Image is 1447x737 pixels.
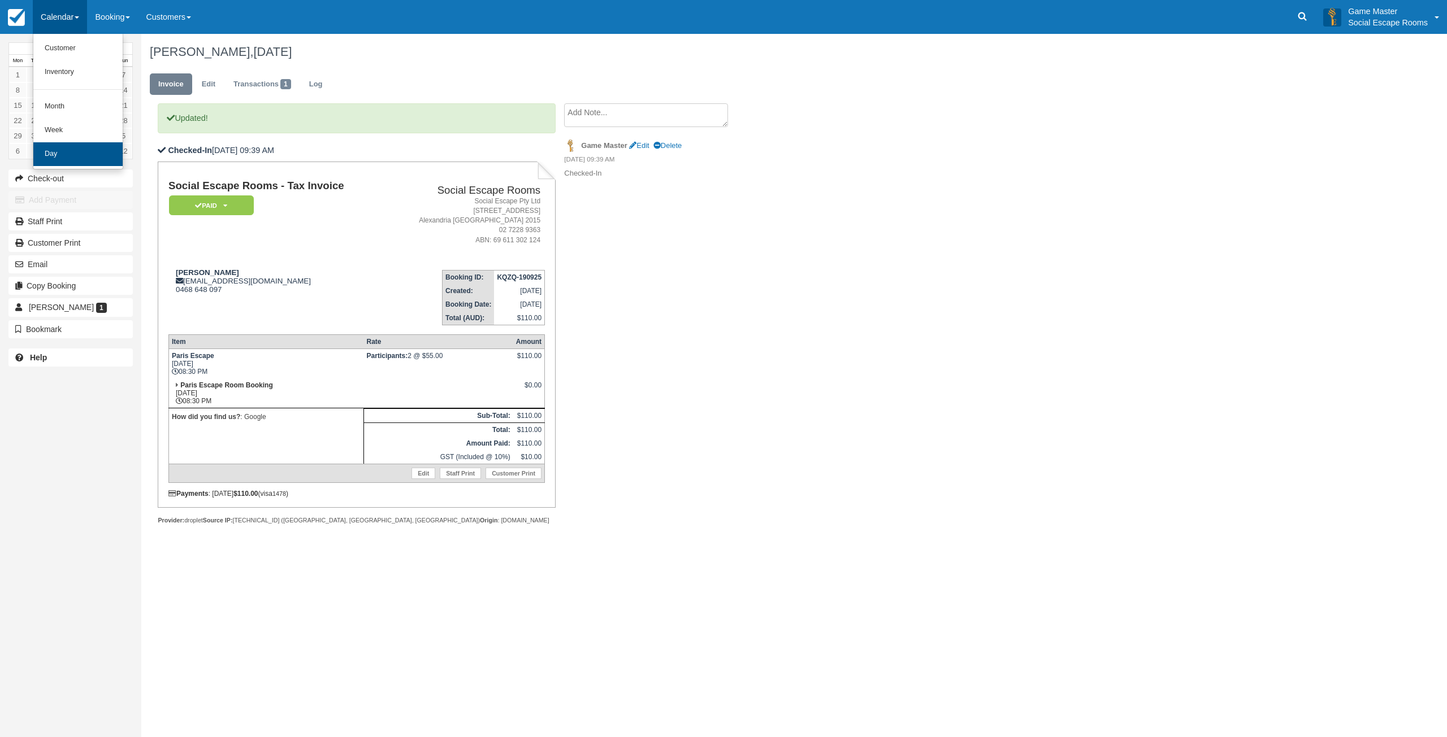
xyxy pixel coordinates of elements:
[364,422,513,437] th: Total:
[364,348,513,378] td: 2 @ $55.00
[513,422,545,437] td: $110.00
[8,348,133,367] a: Help
[115,143,132,159] a: 12
[168,490,545,498] div: : [DATE] (visa )
[280,79,291,89] span: 1
[8,234,133,252] a: Customer Print
[27,143,44,159] a: 7
[8,277,133,295] button: Copy Booking
[443,284,495,298] th: Created:
[158,517,184,524] strong: Provider:
[443,270,495,284] th: Booking ID:
[158,145,555,156] p: [DATE] 09:39 AM
[1323,8,1341,26] img: A3
[564,168,755,179] p: Checked-In
[27,128,44,143] a: 30
[193,73,224,95] a: Edit
[513,408,545,422] td: $110.00
[27,55,44,67] th: Tue
[150,45,1218,59] h1: [PERSON_NAME],
[513,450,545,464] td: $10.00
[367,352,408,360] strong: Participants
[480,517,497,524] strong: Origin
[9,128,27,143] a: 29
[8,169,133,187] button: Check-out
[513,334,545,348] th: Amount
[172,413,240,421] strong: How did you find us?
[33,95,123,119] a: Month
[497,273,541,281] strong: KQZQ-190925
[115,98,132,113] a: 21
[169,195,254,215] em: Paid
[158,516,555,525] div: droplet [TECHNICAL_ID] ([GEOGRAPHIC_DATA], [GEOGRAPHIC_DATA], [GEOGRAPHIC_DATA]) : [DOMAIN_NAME]
[150,73,192,95] a: Invoice
[225,73,300,95] a: Transactions1
[27,67,44,82] a: 2
[33,142,123,166] a: Day
[629,141,649,150] a: Edit
[494,298,544,311] td: [DATE]
[516,352,541,369] div: $110.00
[168,348,363,378] td: [DATE] 08:30 PM
[29,303,94,312] span: [PERSON_NAME]
[168,268,384,294] div: [EMAIL_ADDRESS][DOMAIN_NAME] 0468 648 097
[115,82,132,98] a: 14
[389,185,540,197] h2: Social Escape Rooms
[494,284,544,298] td: [DATE]
[9,113,27,128] a: 22
[8,191,133,209] button: Add Payment
[389,197,540,245] address: Social Escape Pty Ltd [STREET_ADDRESS] Alexandria [GEOGRAPHIC_DATA] 2015 02 7228 9363 ABN: 69 611...
[115,55,132,67] th: Sun
[9,55,27,67] th: Mon
[172,411,361,422] p: : Google
[516,381,541,398] div: $0.00
[9,67,27,82] a: 1
[364,334,513,348] th: Rate
[115,67,132,82] a: 7
[8,212,133,230] a: Staff Print
[9,98,27,113] a: 15
[233,490,258,498] strong: $110.00
[176,268,239,277] strong: [PERSON_NAME]
[8,298,133,316] a: [PERSON_NAME] 1
[33,119,123,142] a: Week
[180,381,272,389] strong: Paris Escape Room Booking
[364,437,513,450] th: Amount Paid:
[30,353,47,362] b: Help
[364,408,513,422] th: Sub-Total:
[27,98,44,113] a: 16
[115,128,132,143] a: 5
[1348,6,1428,17] p: Game Master
[494,311,544,325] td: $110.00
[115,113,132,128] a: 28
[172,352,214,360] strong: Paris Escape
[9,143,27,159] a: 6
[486,468,541,479] a: Customer Print
[8,255,133,273] button: Email
[564,155,755,167] em: [DATE] 09:39 AM
[168,180,384,192] h1: Social Escape Rooms - Tax Invoice
[27,113,44,128] a: 23
[33,60,123,84] a: Inventory
[653,141,682,150] a: Delete
[27,82,44,98] a: 9
[33,37,123,60] a: Customer
[1348,17,1428,28] p: Social Escape Rooms
[513,437,545,450] td: $110.00
[203,517,233,524] strong: Source IP:
[9,82,27,98] a: 8
[272,490,286,497] small: 1478
[168,378,363,408] td: [DATE] 08:30 PM
[301,73,331,95] a: Log
[96,303,107,313] span: 1
[168,490,209,498] strong: Payments
[168,195,250,216] a: Paid
[443,298,495,311] th: Booking Date:
[8,320,133,338] button: Bookmark
[8,9,25,26] img: checkfront-main-nav-mini-logo.png
[411,468,435,479] a: Edit
[158,103,555,133] p: Updated!
[253,45,292,59] span: [DATE]
[581,141,627,150] strong: Game Master
[33,34,123,169] ul: Calendar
